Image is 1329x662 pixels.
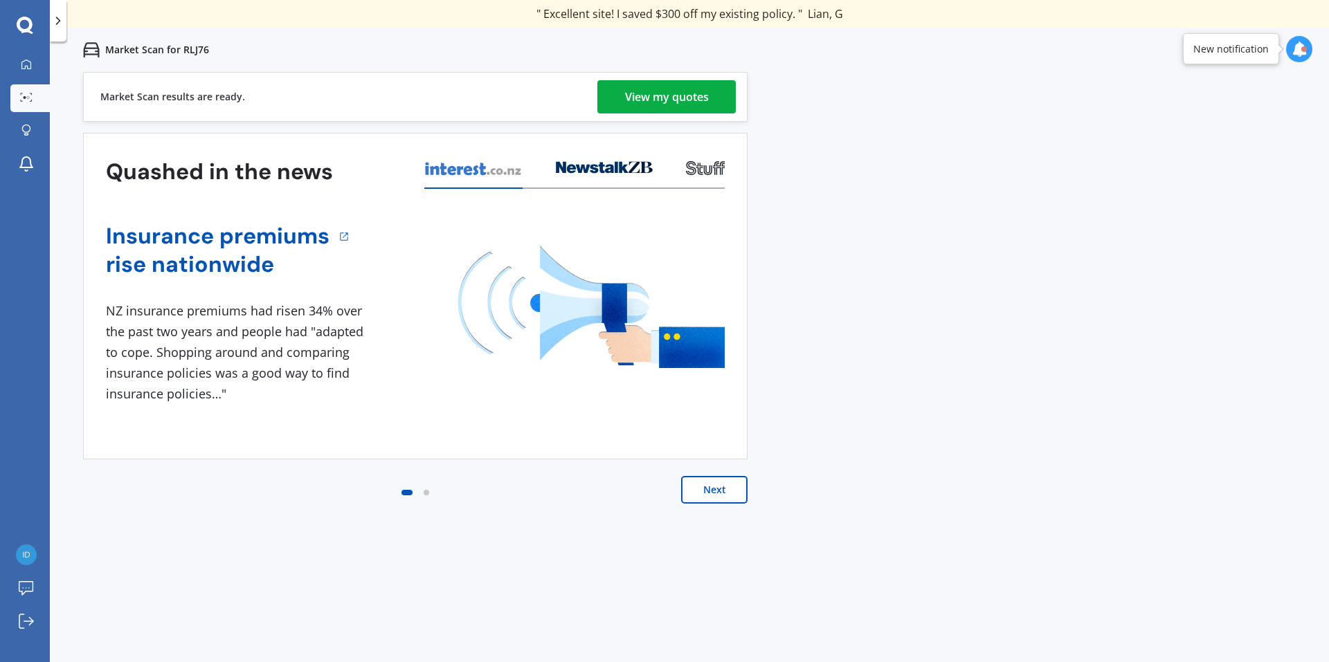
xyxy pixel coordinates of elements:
[83,42,100,58] img: car.f15378c7a67c060ca3f3.svg
[100,73,245,121] div: Market Scan results are ready.
[16,544,37,565] img: 0c356dd444ef25dbd2ad34a8ef967b05
[106,222,329,250] a: Insurance premiums
[625,80,709,113] div: View my quotes
[597,80,736,113] a: View my quotes
[105,43,209,57] p: Market Scan for RLJ76
[106,250,329,279] a: rise nationwide
[458,246,725,368] img: media image
[106,158,333,186] h3: Quashed in the news
[1193,42,1269,56] div: New notification
[106,301,369,404] div: NZ insurance premiums had risen 34% over the past two years and people had "adapted to cope. Shop...
[681,476,748,504] button: Next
